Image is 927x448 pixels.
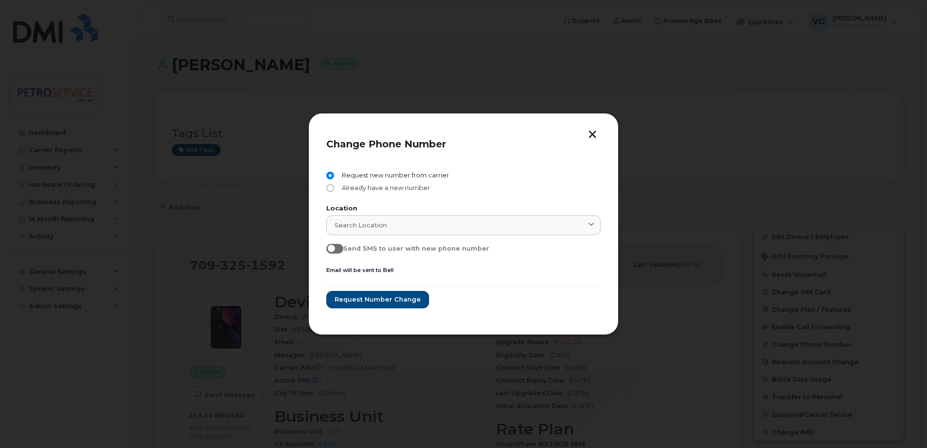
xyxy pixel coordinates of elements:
[326,267,394,273] small: Email will be sent to Bell
[326,215,601,235] a: Search location
[338,184,430,192] span: Already have a new number
[343,245,489,252] span: Send SMS to user with new phone number
[326,184,334,192] input: Already have a new number
[335,221,387,230] span: Search location
[326,138,446,150] span: Change Phone Number
[335,295,421,304] span: Request number change
[326,172,334,179] input: Request new number from carrier
[326,291,429,308] button: Request number change
[338,172,449,179] span: Request new number from carrier
[326,206,601,212] label: Location
[326,244,334,252] input: Send SMS to user with new phone number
